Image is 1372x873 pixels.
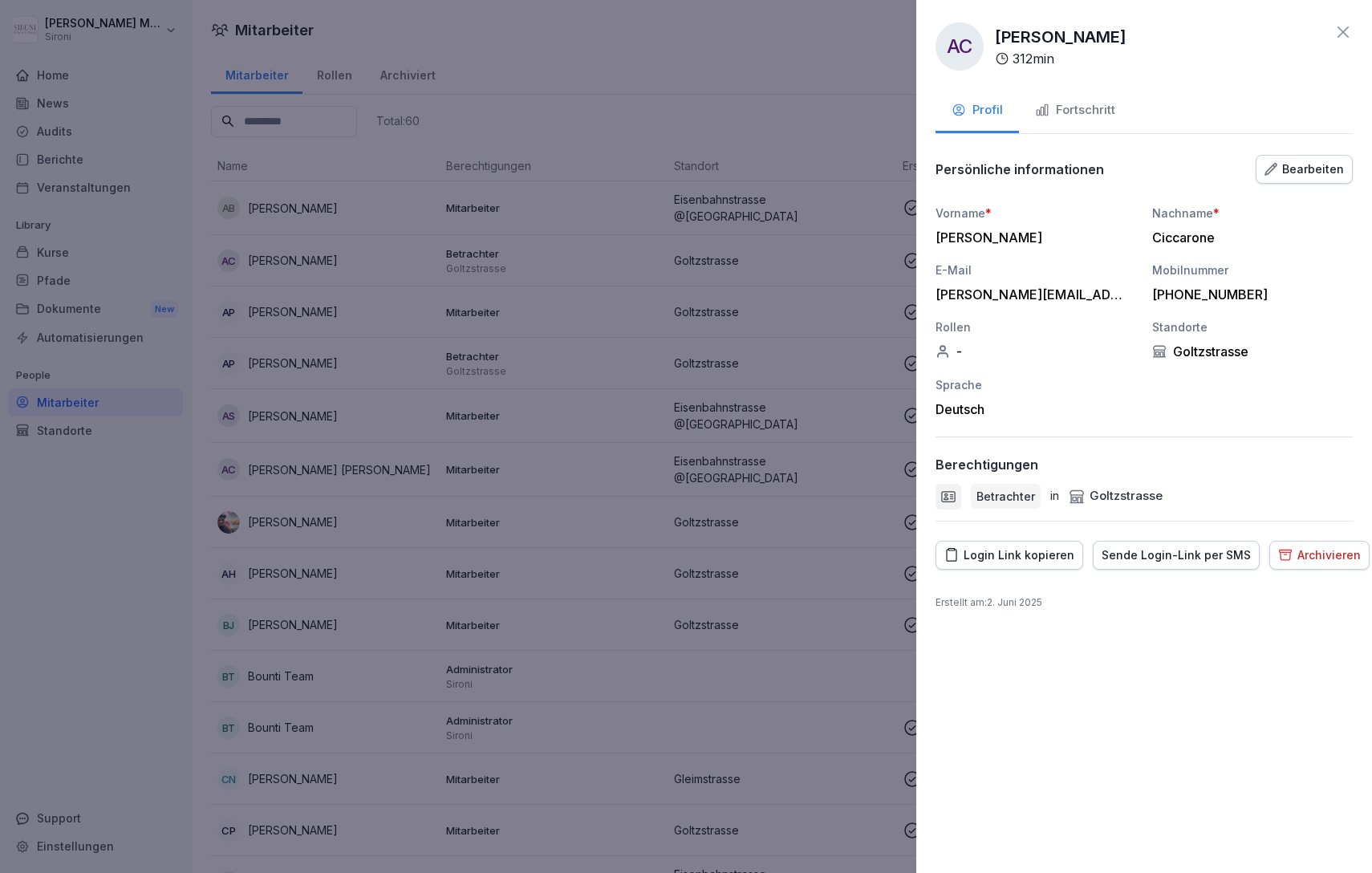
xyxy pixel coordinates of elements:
div: Rollen [936,319,1136,335]
p: Erstellt am : 2. Juni 2025 [936,595,1353,610]
div: Fortschritt [1035,101,1115,120]
div: E-Mail [936,262,1136,278]
button: Sende Login-Link per SMS [1093,541,1260,570]
div: Mobilnummer [1152,262,1353,278]
div: Archivieren [1278,546,1361,564]
button: Bearbeiten [1256,155,1353,184]
div: Standorte [1152,319,1353,335]
button: Profil [936,90,1019,133]
div: [PERSON_NAME][EMAIL_ADDRESS][DOMAIN_NAME] [936,286,1128,303]
div: [PHONE_NUMBER] [1152,286,1345,303]
div: Nachname [1152,205,1353,221]
p: in [1050,487,1059,506]
p: [PERSON_NAME] [995,25,1126,49]
div: - [936,343,1136,359]
p: Berechtigungen [936,457,1038,473]
p: Betrachter [976,488,1035,505]
div: Vorname [936,205,1136,221]
button: Fortschritt [1019,90,1131,133]
div: AC [936,22,984,71]
div: Bearbeiten [1264,160,1344,178]
button: Login Link kopieren [936,541,1083,570]
p: 312 min [1013,49,1054,68]
button: Archivieren [1269,541,1370,570]
div: Sprache [936,376,1136,393]
div: Profil [952,101,1003,120]
div: Login Link kopieren [944,546,1074,564]
div: Sende Login-Link per SMS [1102,546,1251,564]
p: Persönliche informationen [936,161,1104,177]
div: Deutsch [936,401,1136,417]
div: Goltzstrasse [1069,487,1163,506]
div: Goltzstrasse [1152,343,1353,359]
div: [PERSON_NAME] [936,229,1128,246]
div: Ciccarone [1152,229,1345,246]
